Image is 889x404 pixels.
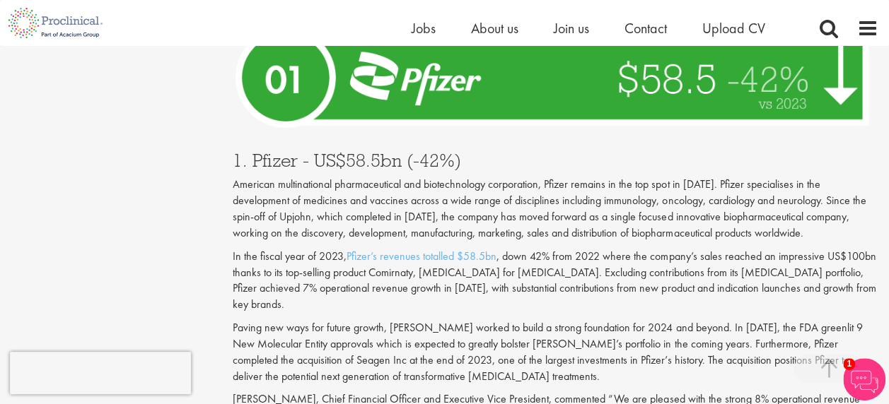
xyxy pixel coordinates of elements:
[843,358,885,400] img: Chatbot
[233,249,878,313] p: In the fiscal year of 2023, , down 42% from 2022 where the company’s sales reached an impressive ...
[624,19,667,37] a: Contact
[233,151,878,170] h3: 1. Pfizer - US$58.5bn (-42%)
[10,352,191,394] iframe: reCAPTCHA
[233,177,878,241] p: American multinational pharmaceutical and biotechnology corporation, Pfizer remains in the top sp...
[843,358,855,370] span: 1
[471,19,518,37] a: About us
[412,19,436,37] a: Jobs
[233,320,878,384] p: Paving new ways for future growth, [PERSON_NAME] worked to build a strong foundation for 2024 and...
[702,19,765,37] a: Upload CV
[347,249,496,263] a: Pfizer’s revenues totalled $58.5bn
[554,19,589,37] a: Join us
